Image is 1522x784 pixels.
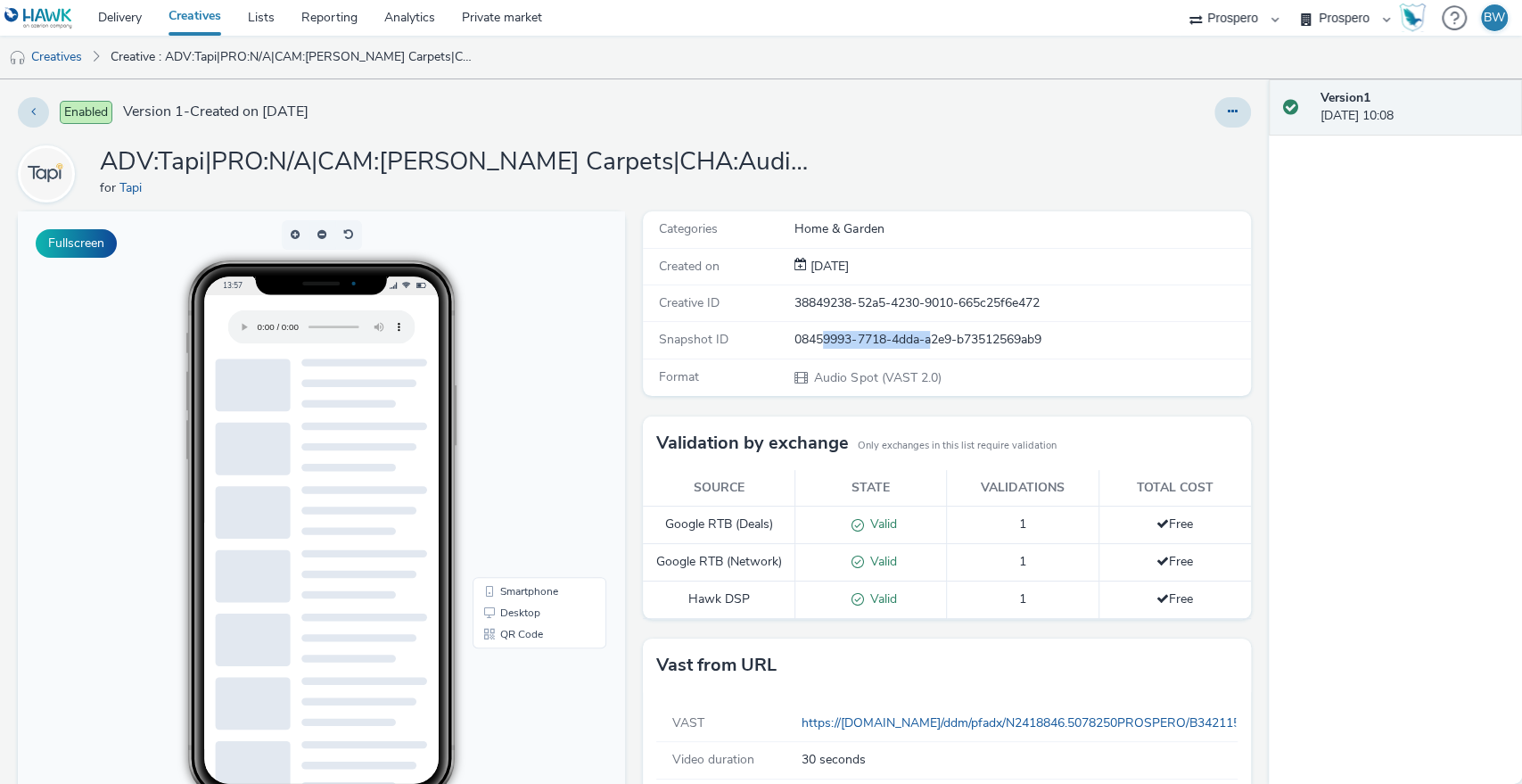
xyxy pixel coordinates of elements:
img: Hawk Academy [1399,4,1426,32]
span: Video duration [672,751,754,768]
div: 38849238-52a5-4230-9010-665c25f6e472 [794,294,1248,312]
span: Creative ID [659,294,720,311]
span: 1 [1019,553,1026,570]
span: VAST [672,714,704,731]
span: Audio Spot (VAST 2.0) [812,369,941,386]
li: Desktop [458,391,585,412]
h3: Validation by exchange [656,430,849,457]
th: Total cost [1098,470,1250,507]
a: Hawk Academy [1399,4,1433,32]
span: Free [1156,516,1193,532]
th: State [795,470,947,507]
span: Free [1156,590,1193,607]
img: undefined Logo [4,7,73,29]
span: Valid [864,590,897,607]
small: Only exchanges in this list require validation [858,439,1057,453]
li: QR Code [458,412,585,433]
a: Tapi [18,165,82,182]
td: Hawk DSP [643,581,794,618]
span: Format [659,368,699,385]
a: Creative : ADV:Tapi|PRO:N/A|CAM:[PERSON_NAME] Carpets|CHA:Audio|PLA:Prospero|INV:Hawk|OBJ:Awarene... [102,36,482,78]
th: Validations [947,470,1098,507]
span: Categories [659,220,718,237]
img: audio [9,49,27,67]
span: Version 1 - Created on [DATE] [123,102,309,122]
h3: Vast from URL [656,652,777,679]
li: Smartphone [458,369,585,391]
span: 30 seconds [802,751,866,769]
span: Desktop [482,396,522,407]
strong: Version 1 [1320,89,1370,106]
span: Smartphone [482,375,540,385]
span: Created on [659,258,720,275]
span: [DATE] [807,258,849,275]
div: [DATE] 10:08 [1320,89,1508,126]
img: Tapi [21,148,72,200]
span: 1 [1019,590,1026,607]
span: Enabled [60,101,112,124]
div: 08459993-7718-4dda-a2e9-b73512569ab9 [794,331,1248,349]
span: 13:57 [205,69,225,78]
div: BW [1484,4,1505,31]
button: Fullscreen [36,229,117,258]
span: Valid [864,516,897,532]
span: Valid [864,553,897,570]
span: 1 [1019,516,1026,532]
div: Creation 18 September 2025, 10:08 [807,258,849,276]
span: for [100,179,119,196]
th: Source [643,470,794,507]
div: Home & Garden [794,220,1248,238]
td: Google RTB (Deals) [643,507,794,544]
span: QR Code [482,417,525,428]
span: Snapshot ID [659,331,728,348]
td: Google RTB (Network) [643,544,794,582]
h1: ADV:Tapi|PRO:N/A|CAM:[PERSON_NAME] Carpets|CHA:Audio|PLA:Prospero|INV:Hawk|OBJ:Awareness|BME:PMP|... [100,145,813,179]
span: Free [1156,553,1193,570]
a: Tapi [119,179,149,196]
